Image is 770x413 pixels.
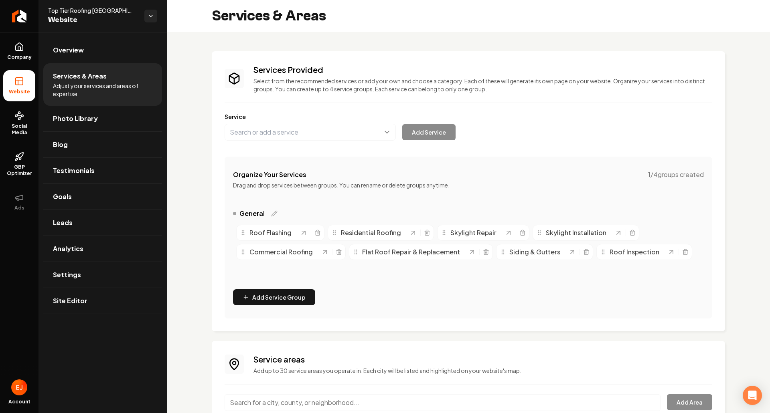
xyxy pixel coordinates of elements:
span: Photo Library [53,114,98,123]
span: Analytics [53,244,83,254]
label: Service [225,113,712,121]
h3: Services Provided [253,64,712,75]
span: Roof Flashing [249,228,292,238]
span: Flat Roof Repair & Replacement [362,247,460,257]
a: Analytics [43,236,162,262]
span: Adjust your services and areas of expertise. [53,82,152,98]
a: Leads [43,210,162,236]
h4: Organize Your Services [233,170,306,179]
a: GBP Optimizer [3,145,35,183]
span: Skylight Installation [546,228,606,238]
div: Skylight Repair [441,228,505,238]
span: Settings [53,270,81,280]
span: Company [4,54,35,60]
img: Eduard Joers [11,379,27,395]
span: Website [6,89,33,95]
button: Ads [3,186,35,218]
button: Add Service Group [233,289,315,305]
span: Services & Areas [53,71,107,81]
a: Settings [43,262,162,288]
a: Social Media [3,105,35,142]
div: Siding & Gutters [500,247,568,257]
span: Siding & Gutters [509,247,560,257]
span: Roof Inspection [610,247,659,257]
a: Overview [43,37,162,63]
p: Select from the recommended services or add your own and choose a category. Each of these will ge... [253,77,712,93]
button: Open user button [11,379,27,395]
a: Blog [43,132,162,157]
div: Roof Flashing [240,228,300,238]
a: Photo Library [43,106,162,131]
span: GBP Optimizer [3,164,35,177]
p: Drag and drop services between groups. You can rename or delete groups anytime. [233,181,704,189]
span: Website [48,14,138,26]
span: 1 / 4 groups created [648,170,704,179]
p: Add up to 30 service areas you operate in. Each city will be listed and highlighted on your websi... [253,367,712,375]
div: Roof Inspection [600,247,667,257]
a: Company [3,36,35,67]
span: Account [8,399,30,405]
span: General [239,209,265,218]
div: Skylight Installation [536,228,614,238]
span: Residential Roofing [341,228,401,238]
div: Open Intercom Messenger [743,386,762,405]
span: Commercial Roofing [249,247,313,257]
span: Site Editor [53,296,87,306]
span: Testimonials [53,166,95,175]
img: Rebolt Logo [12,10,27,22]
span: Leads [53,218,73,228]
span: Goals [53,192,72,201]
span: Blog [53,140,68,149]
h3: Service areas [253,354,712,365]
a: Site Editor [43,288,162,314]
span: Social Media [3,123,35,136]
h2: Services & Areas [212,8,326,24]
div: Flat Roof Repair & Replacement [353,247,468,257]
span: Top Tier Roofing [GEOGRAPHIC_DATA] [48,6,138,14]
a: Testimonials [43,158,162,183]
div: Commercial Roofing [240,247,321,257]
a: Goals [43,184,162,210]
div: Residential Roofing [331,228,409,238]
input: Search for a city, county, or neighborhood... [225,394,661,411]
span: Overview [53,45,84,55]
span: Skylight Repair [450,228,496,238]
span: Ads [11,205,28,211]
